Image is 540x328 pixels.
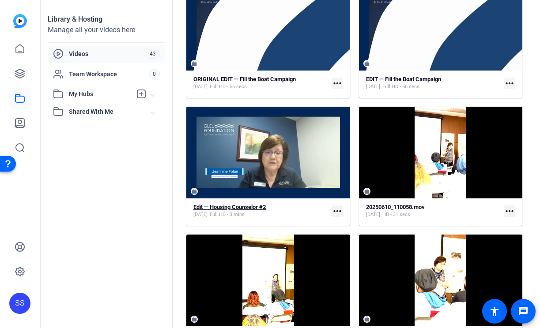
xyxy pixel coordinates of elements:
span: Full HD - 3 mins [210,211,245,218]
a: Edit — Housing Counselor #2[DATE]Full HD - 3 mins [193,204,328,218]
span: [DATE] [366,211,380,218]
span: Shared With Me [69,107,151,116]
div: Manage all your videos here [48,25,165,35]
span: [DATE] [366,83,380,90]
div: SS [9,293,30,314]
mat-icon: more_horiz [504,78,515,89]
mat-icon: more_horiz [332,205,343,217]
span: Videos [69,49,146,58]
a: ORIGINAL EDIT — Fill the Boat Campaign[DATE]Full HD - 56 secs [193,76,328,90]
span: HD - 31 secs [382,211,410,218]
mat-icon: message [518,306,529,317]
div: Library & Hosting [48,14,165,25]
strong: 20250610_110058.mov [366,204,425,210]
mat-icon: accessibility [489,306,500,317]
span: [DATE] [193,211,208,218]
mat-expansion-panel-header: My Hubs [48,85,165,103]
span: [DATE] [193,83,208,90]
img: blue-gradient.svg [13,14,27,28]
strong: Edit — Housing Counselor #2 [193,204,266,210]
span: 43 [146,49,160,59]
a: 20250610_110058.mov[DATE]HD - 31 secs [366,204,501,218]
span: Full HD - 56 secs [210,83,247,90]
strong: EDIT — Fill the Boat Campaign [366,76,441,82]
span: Team Workspace [69,70,149,78]
span: My Hubs [69,89,132,99]
mat-expansion-panel-header: Shared With Me [48,103,165,120]
span: Full HD - 56 secs [382,83,419,90]
span: 0 [149,69,160,79]
strong: ORIGINAL EDIT — Fill the Boat Campaign [193,76,296,82]
mat-icon: more_horiz [504,205,515,217]
a: EDIT — Fill the Boat Campaign[DATE]Full HD - 56 secs [366,76,501,90]
mat-icon: more_horiz [332,78,343,89]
